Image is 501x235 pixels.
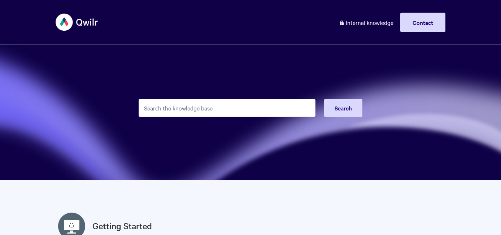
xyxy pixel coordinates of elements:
span: Search [335,104,352,112]
button: Search [324,99,362,117]
a: Internal knowledge [334,13,399,32]
input: Search the knowledge base [139,99,315,117]
a: Contact [400,13,445,32]
a: Getting Started [92,219,152,232]
img: Qwilr Help Center [56,9,99,36]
